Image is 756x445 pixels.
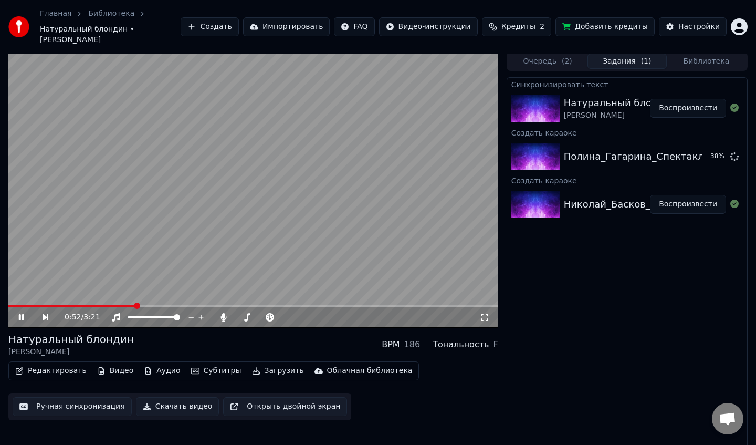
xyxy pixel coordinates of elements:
div: Полина_Гагарина_Спектакль_окончен [564,149,755,164]
button: Задания [587,54,667,69]
button: Добавить кредиты [555,17,655,36]
button: Открыть двойной экран [223,397,347,416]
span: 3:21 [83,312,100,323]
div: [PERSON_NAME] [564,110,677,121]
button: Воспроизвести [650,99,726,118]
a: Открытый чат [712,403,743,434]
button: Видео [93,364,138,378]
span: 0:52 [65,312,81,323]
span: ( 1 ) [641,56,652,67]
button: Очередь [508,54,587,69]
button: Субтитры [187,364,246,378]
div: Тональность [433,338,489,351]
button: Библиотека [667,54,746,69]
div: Создать караоке [507,174,747,187]
button: Ручная синхронизация [13,397,132,416]
button: Создать [181,17,238,36]
div: Синхронизировать текст [507,78,747,90]
button: Кредиты2 [482,17,551,36]
nav: breadcrumb [40,8,181,45]
div: 38 % [710,152,726,161]
a: Библиотека [88,8,134,19]
button: Настройки [659,17,727,36]
div: BPM [382,338,400,351]
div: Натуральный блондин [8,332,134,347]
div: Натуральный блондин [564,96,677,110]
div: Облачная библиотека [327,366,413,376]
button: Загрузить [248,364,308,378]
div: [PERSON_NAME] [8,347,134,357]
button: Воспроизвести [650,195,726,214]
button: FAQ [334,17,374,36]
span: Кредиты [501,22,535,32]
button: Аудио [140,364,184,378]
div: F [493,338,498,351]
img: youka [8,16,29,37]
a: Главная [40,8,71,19]
div: Создать караоке [507,126,747,139]
button: Импортировать [243,17,330,36]
span: 2 [540,22,544,32]
div: 186 [404,338,421,351]
div: Настройки [678,22,720,32]
button: Скачать видео [136,397,219,416]
span: ( 2 ) [562,56,572,67]
button: Видео-инструкции [379,17,478,36]
span: Натуральный блондин • [PERSON_NAME] [40,24,181,45]
div: / [65,312,90,323]
button: Редактировать [11,364,91,378]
